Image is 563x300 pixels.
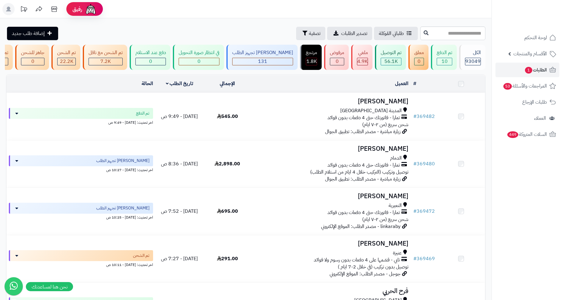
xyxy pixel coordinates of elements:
div: تم الشحن مع ناقل [89,49,123,56]
span: 22.2K [60,58,73,65]
div: 0 [179,58,219,65]
span: النعيرية [389,202,402,209]
span: 7.2K [100,58,111,65]
div: معلق [414,49,424,56]
span: # [413,160,417,167]
span: جوجل - مصدر الطلب: الموقع الإلكتروني [330,270,400,278]
span: [DATE] - 9:49 ص [161,113,198,120]
span: رفيق [72,5,82,13]
span: تصفية [309,30,320,37]
a: الحالة [142,80,153,87]
a: إضافة طلب جديد [7,27,58,40]
a: [PERSON_NAME] تجهيز الطلب 131 [225,45,299,70]
div: تم الدفع [437,49,452,56]
span: تمارا - فاتورتك حتى 4 دفعات بدون فوائد [327,162,400,169]
span: 291.00 [217,255,238,262]
a: لوحة التحكم [495,30,559,45]
span: لوحة التحكم [524,33,547,42]
div: مرفوض [330,49,344,56]
span: زيارة مباشرة - مصدر الطلب: تطبيق الجوال [325,175,400,183]
div: 1765 [306,58,317,65]
span: 2,898.00 [215,160,240,167]
a: معلق 0 [407,45,430,70]
h3: فرح الحربي [254,288,408,295]
span: شحن سريع (من ٢-٧ ايام) [362,121,408,128]
div: دفع عند الاستلام [135,49,166,56]
a: طلباتي المُوكلة [374,27,418,40]
a: ملغي 4.9K [350,45,374,70]
a: تم التوصيل 56.1K [374,45,407,70]
span: 4.9K [357,58,368,65]
span: تصدير الطلبات [341,30,367,37]
a: تاريخ الطلب [166,80,194,87]
a: السلات المتروكة449 [495,127,559,142]
span: إضافة طلب جديد [12,30,45,37]
button: تصفية [296,27,325,40]
span: تم الدفع [136,110,149,116]
a: #369469 [413,255,435,262]
a: المراجعات والأسئلة53 [495,79,559,93]
div: 4926 [357,58,368,65]
span: 695.00 [217,208,238,215]
div: 7223 [89,58,122,65]
span: 1 [525,67,532,74]
div: في انتظار صورة التحويل [179,49,219,56]
a: تم الشحن مع ناقل 7.2K [82,45,128,70]
span: 545.00 [217,113,238,120]
div: تم التوصيل [381,49,401,56]
span: 449 [507,131,518,138]
span: شحن سريع (من ٢-٧ ايام) [362,216,408,223]
div: [PERSON_NAME] تجهيز الطلب [232,49,293,56]
a: #369472 [413,208,435,215]
span: 0 [31,58,34,65]
a: الكل93049 [458,45,487,70]
img: logo-2.png [522,17,557,30]
span: [PERSON_NAME] تجهيز الطلب [96,158,149,164]
div: 0 [330,58,344,65]
div: 22185 [58,58,75,65]
span: زيارة مباشرة - مصدر الطلب: تطبيق الجوال [325,128,400,135]
a: الإجمالي [220,80,235,87]
span: الطلبات [524,66,547,74]
a: مرفوض 0 [323,45,350,70]
span: توصيل بدون تركيب (في خلال 2-7 ايام ) [338,263,408,271]
span: # [413,113,417,120]
span: 93049 [465,58,481,65]
span: linkaraby - مصدر الطلب: الموقع الإلكتروني [321,223,400,230]
a: جاهز للشحن 0 [14,45,50,70]
a: مرتجع 1.8K [299,45,323,70]
div: مرتجع [306,49,317,56]
span: الأقسام والمنتجات [513,50,547,58]
div: اخر تحديث: [DATE] - 10:25 ص [9,214,153,220]
span: العملاء [534,114,546,122]
span: تمارا - فاتورتك حتى 4 دفعات بدون فوائد [327,209,400,216]
div: تم الشحن [57,49,76,56]
a: تم الدفع 10 [430,45,458,70]
span: المراجعات والأسئلة [503,82,547,90]
div: 0 [136,58,166,65]
a: تصدير الطلبات [327,27,372,40]
span: توصيل وتركيب (التركيب خلال 4 ايام من استلام الطلب) [310,168,408,176]
span: تمارا - فاتورتك حتى 4 دفعات بدون فوائد [327,114,400,121]
a: #369482 [413,113,435,120]
h3: [PERSON_NAME] [254,193,408,200]
span: [DATE] - 8:36 ص [161,160,198,167]
h3: [PERSON_NAME] [254,145,408,152]
div: اخر تحديث: [DATE] - 10:27 ص [9,166,153,173]
span: 1.8K [306,58,317,65]
span: [PERSON_NAME] تجهيز الطلب [96,205,149,211]
span: الدمام [390,155,402,162]
span: 0 [418,58,421,65]
div: 0 [414,58,424,65]
div: 131 [233,58,293,65]
span: طلبات الإرجاع [522,98,547,106]
span: عنيزة [393,250,402,257]
a: #369480 [413,160,435,167]
h3: [PERSON_NAME] [254,98,408,105]
span: السلات المتروكة [507,130,547,139]
div: جاهز للشحن [21,49,44,56]
span: طلباتي المُوكلة [379,30,404,37]
a: طلبات الإرجاع [495,95,559,109]
a: العميل [395,80,408,87]
span: 0 [198,58,201,65]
